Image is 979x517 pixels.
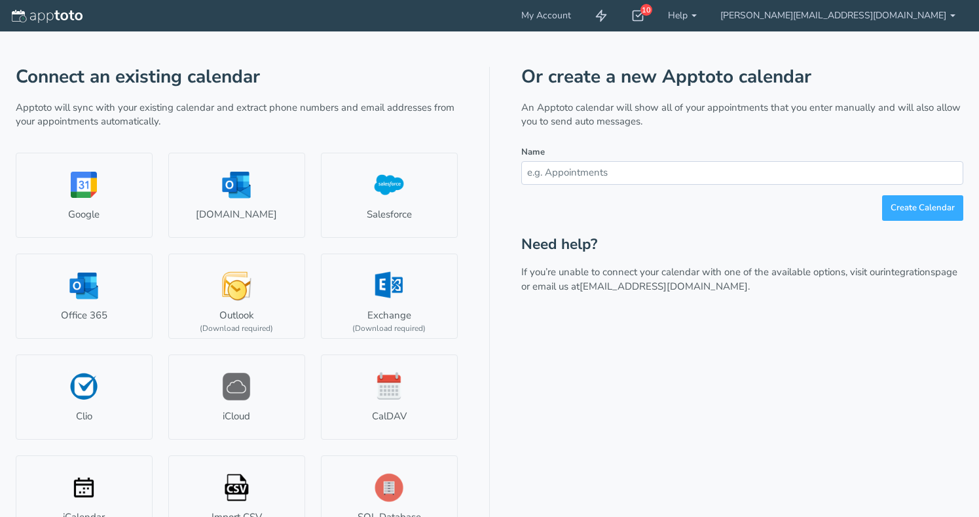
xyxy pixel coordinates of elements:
div: (Download required) [352,323,426,334]
a: Google [16,153,153,238]
a: [DOMAIN_NAME] [168,153,305,238]
label: Name [521,146,545,159]
p: An Apptoto calendar will show all of your appointments that you enter manually and will also allo... [521,101,963,129]
a: Office 365 [16,254,153,339]
a: Salesforce [321,153,458,238]
button: Create Calendar [882,195,963,221]
a: Exchange [321,254,458,339]
h1: Connect an existing calendar [16,67,458,87]
a: Clio [16,354,153,440]
a: Outlook [168,254,305,339]
h2: Need help? [521,237,963,253]
p: If you’re unable to connect your calendar with one of the available options, visit our page or em... [521,265,963,294]
a: CalDAV [321,354,458,440]
div: (Download required) [200,323,273,334]
input: e.g. Appointments [521,161,963,184]
p: Apptoto will sync with your existing calendar and extract phone numbers and email addresses from ... [16,101,458,129]
h1: Or create a new Apptoto calendar [521,67,963,87]
img: logo-apptoto--white.svg [12,10,83,23]
div: 10 [640,4,652,16]
a: iCloud [168,354,305,440]
a: integrations [883,265,935,278]
a: [EMAIL_ADDRESS][DOMAIN_NAME]. [580,280,750,293]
